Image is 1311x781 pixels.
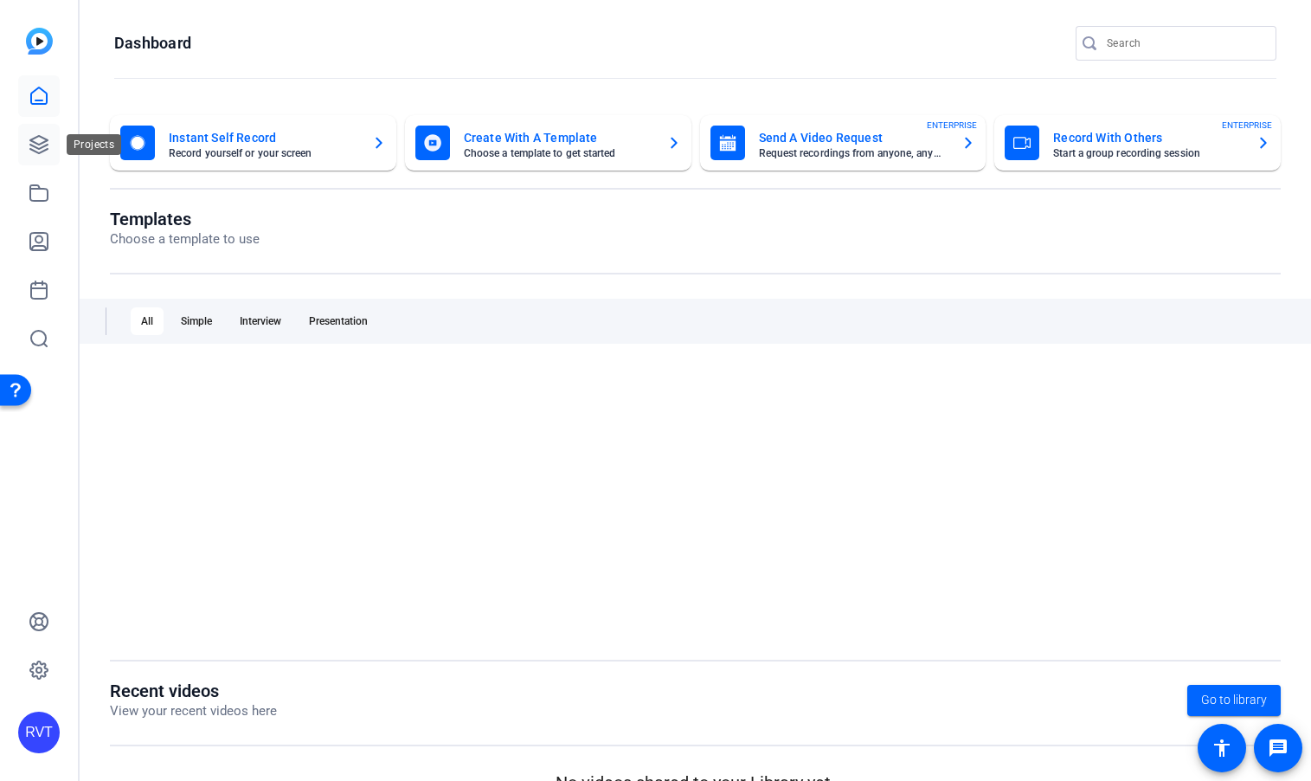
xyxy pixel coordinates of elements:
button: Create With A TemplateChoose a template to get started [405,115,691,171]
span: ENTERPRISE [1222,119,1272,132]
a: Go to library [1187,685,1281,716]
mat-icon: accessibility [1211,738,1232,758]
mat-card-subtitle: Choose a template to get started [464,148,653,158]
mat-card-subtitle: Request recordings from anyone, anywhere [759,148,948,158]
p: Choose a template to use [110,229,260,249]
h1: Dashboard [114,33,191,54]
span: Go to library [1201,691,1267,709]
img: blue-gradient.svg [26,28,53,55]
mat-card-title: Send A Video Request [759,127,948,148]
h1: Recent videos [110,681,277,701]
button: Record With OthersStart a group recording sessionENTERPRISE [994,115,1281,171]
div: RVT [18,712,60,753]
mat-card-title: Record With Others [1053,127,1243,148]
div: Presentation [299,307,378,335]
mat-card-title: Instant Self Record [169,127,358,148]
h1: Templates [110,209,260,229]
p: View your recent videos here [110,701,277,721]
span: ENTERPRISE [927,119,977,132]
div: Interview [229,307,292,335]
div: All [131,307,164,335]
button: Send A Video RequestRequest recordings from anyone, anywhereENTERPRISE [700,115,986,171]
mat-card-title: Create With A Template [464,127,653,148]
button: Instant Self RecordRecord yourself or your screen [110,115,396,171]
input: Search [1107,33,1263,54]
div: Simple [170,307,222,335]
div: Projects [67,134,121,155]
mat-card-subtitle: Start a group recording session [1053,148,1243,158]
mat-icon: message [1268,738,1289,758]
mat-card-subtitle: Record yourself or your screen [169,148,358,158]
